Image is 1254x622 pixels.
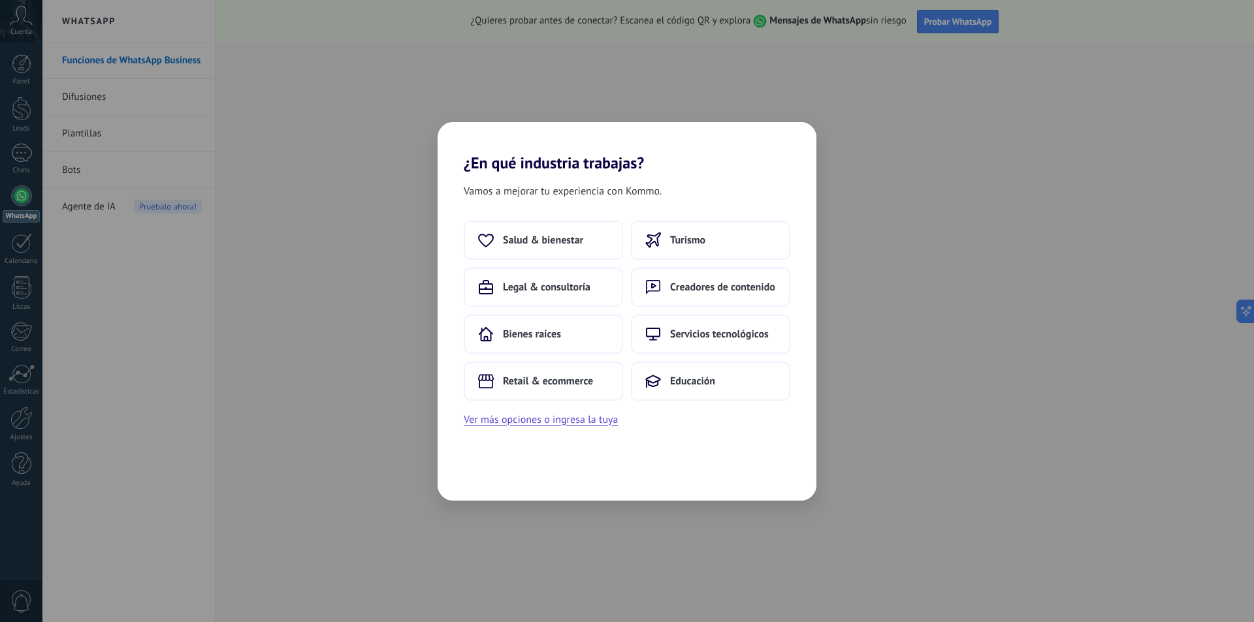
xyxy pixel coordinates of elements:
[464,268,623,307] button: Legal & consultoría
[464,221,623,260] button: Salud & bienestar
[670,281,775,294] span: Creadores de contenido
[631,362,790,401] button: Educación
[503,375,593,388] span: Retail & ecommerce
[670,234,705,247] span: Turismo
[464,315,623,354] button: Bienes raíces
[438,122,816,172] h2: ¿En qué industria trabajas?
[464,411,618,428] button: Ver más opciones o ingresa la tuya
[631,221,790,260] button: Turismo
[503,328,561,341] span: Bienes raíces
[631,268,790,307] button: Creadores de contenido
[464,183,662,200] span: Vamos a mejorar tu experiencia con Kommo.
[464,362,623,401] button: Retail & ecommerce
[670,375,715,388] span: Educación
[503,234,583,247] span: Salud & bienestar
[503,281,590,294] span: Legal & consultoría
[631,315,790,354] button: Servicios tecnológicos
[670,328,769,341] span: Servicios tecnológicos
